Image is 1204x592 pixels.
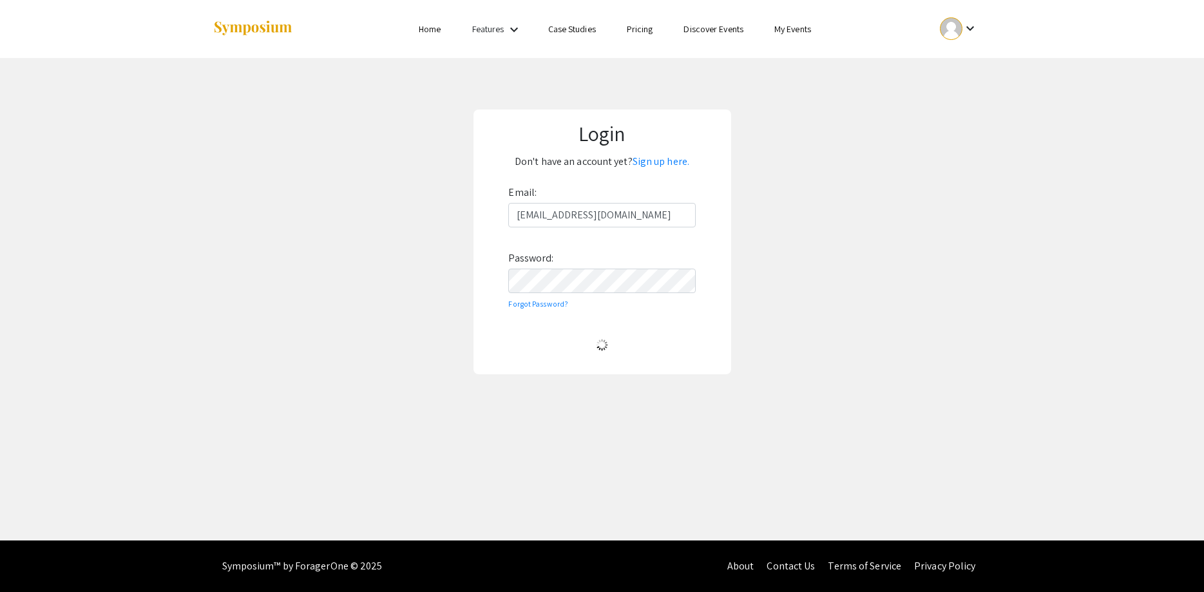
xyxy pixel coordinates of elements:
a: Features [472,23,504,35]
p: Don't have an account yet? [485,151,719,172]
img: Loading [591,334,613,356]
a: Discover Events [683,23,743,35]
label: Password: [508,248,553,269]
img: Symposium by ForagerOne [213,20,293,37]
div: Symposium™ by ForagerOne © 2025 [222,540,383,592]
label: Email: [508,182,537,203]
a: Privacy Policy [914,559,975,573]
a: My Events [774,23,811,35]
h1: Login [485,121,719,146]
a: Home [419,23,441,35]
a: Terms of Service [828,559,901,573]
a: Contact Us [767,559,815,573]
a: Pricing [627,23,653,35]
mat-icon: Expand Features list [506,22,522,37]
a: About [727,559,754,573]
button: Expand account dropdown [926,14,991,43]
iframe: Chat [10,534,55,582]
a: Sign up here. [633,155,689,168]
mat-icon: Expand account dropdown [962,21,978,36]
a: Case Studies [548,23,596,35]
a: Forgot Password? [508,299,568,309]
